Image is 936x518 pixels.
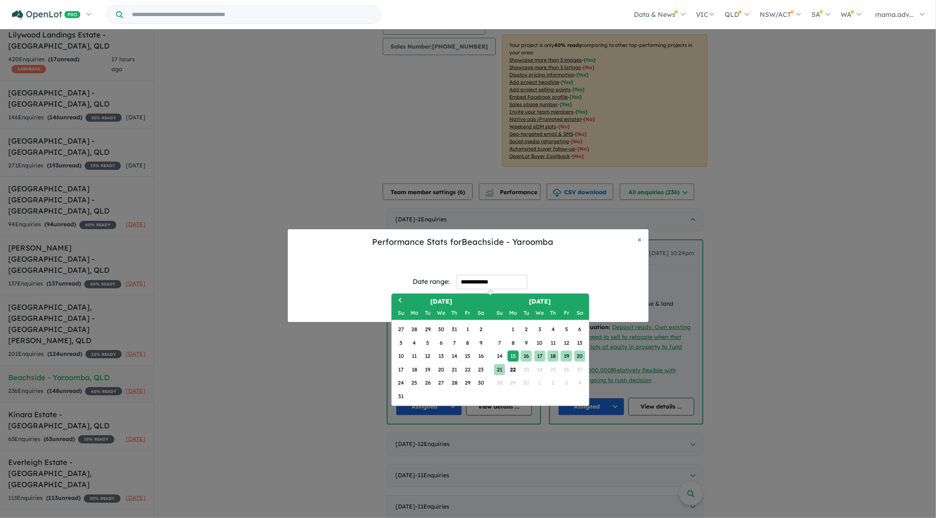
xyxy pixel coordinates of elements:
[507,324,518,335] div: Choose Monday, September 1st, 2025
[494,307,505,318] div: Sunday
[493,323,586,389] div: Month September, 2025
[520,307,532,318] div: Tuesday
[507,307,518,318] div: Monday
[507,337,518,348] div: Choose Monday, September 8th, 2025
[561,324,572,335] div: Choose Friday, September 5th, 2025
[574,337,585,348] div: Choose Saturday, September 13th, 2025
[462,324,473,335] div: Choose Friday, August 1st, 2025
[547,351,558,362] div: Choose Thursday, September 18th, 2025
[547,307,558,318] div: Thursday
[413,276,450,287] div: Date range:
[409,337,420,348] div: Choose Monday, August 4th, 2025
[475,324,486,335] div: Choose Saturday, August 2nd, 2025
[435,307,446,318] div: Wednesday
[294,236,631,248] h5: Performance Stats for Beachside - Yaroomba
[409,324,420,335] div: Choose Monday, July 28th, 2025
[547,337,558,348] div: Choose Thursday, September 11th, 2025
[462,337,473,348] div: Choose Friday, August 8th, 2025
[638,235,642,244] span: ×
[507,364,518,375] div: Choose Monday, September 22nd, 2025
[574,377,585,388] div: Not available Saturday, October 4th, 2025
[422,351,433,362] div: Choose Tuesday, August 12th, 2025
[507,351,518,362] div: Choose Monday, September 15th, 2025
[435,377,446,388] div: Choose Wednesday, August 27th, 2025
[448,364,460,375] div: Choose Thursday, August 21st, 2025
[520,351,532,362] div: Choose Tuesday, September 16th, 2025
[462,377,473,388] div: Choose Friday, August 29th, 2025
[409,377,420,388] div: Choose Monday, August 25th, 2025
[475,364,486,375] div: Choose Saturday, August 23rd, 2025
[422,377,433,388] div: Choose Tuesday, August 26th, 2025
[520,377,532,388] div: Not available Tuesday, September 30th, 2025
[448,337,460,348] div: Choose Thursday, August 7th, 2025
[409,307,420,318] div: Monday
[547,364,558,375] div: Not available Thursday, September 25th, 2025
[395,324,406,335] div: Choose Sunday, July 27th, 2025
[422,364,433,375] div: Choose Tuesday, August 19th, 2025
[395,337,406,348] div: Choose Sunday, August 3rd, 2025
[448,351,460,362] div: Choose Thursday, August 14th, 2025
[494,377,505,388] div: Not available Sunday, September 28th, 2025
[435,351,446,362] div: Choose Wednesday, August 13th, 2025
[395,390,406,402] div: Choose Sunday, August 31st, 2025
[392,295,405,308] button: Previous Month
[561,364,572,375] div: Not available Friday, September 26th, 2025
[475,307,486,318] div: Saturday
[422,307,433,318] div: Tuesday
[435,364,446,375] div: Choose Wednesday, August 20th, 2025
[494,364,505,375] div: Choose Sunday, September 21st, 2025
[395,377,406,388] div: Choose Sunday, August 24th, 2025
[462,364,473,375] div: Choose Friday, August 22nd, 2025
[475,351,486,362] div: Choose Saturday, August 16th, 2025
[12,10,81,20] img: Openlot PRO Logo White
[422,337,433,348] div: Choose Tuesday, August 5th, 2025
[395,307,406,318] div: Sunday
[534,377,545,388] div: Not available Wednesday, October 1st, 2025
[561,351,572,362] div: Choose Friday, September 19th, 2025
[561,377,572,388] div: Not available Friday, October 3rd, 2025
[462,351,473,362] div: Choose Friday, August 15th, 2025
[520,324,532,335] div: Choose Tuesday, September 2nd, 2025
[494,337,505,348] div: Choose Sunday, September 7th, 2025
[475,377,486,388] div: Choose Saturday, August 30th, 2025
[520,364,532,375] div: Not available Tuesday, September 23rd, 2025
[534,351,545,362] div: Choose Wednesday, September 17th, 2025
[547,324,558,335] div: Choose Thursday, September 4th, 2025
[475,337,486,348] div: Choose Saturday, August 9th, 2025
[394,323,488,403] div: Month August, 2025
[435,324,446,335] div: Choose Wednesday, July 30th, 2025
[448,377,460,388] div: Choose Thursday, August 28th, 2025
[409,364,420,375] div: Choose Monday, August 18th, 2025
[534,337,545,348] div: Choose Wednesday, September 10th, 2025
[561,337,572,348] div: Choose Friday, September 12th, 2025
[409,351,420,362] div: Choose Monday, August 11th, 2025
[561,307,572,318] div: Friday
[574,324,585,335] div: Choose Saturday, September 6th, 2025
[574,364,585,375] div: Not available Saturday, September 27th, 2025
[448,324,460,335] div: Choose Thursday, July 31st, 2025
[534,307,545,318] div: Wednesday
[125,6,379,23] input: Try estate name, suburb, builder or developer
[490,297,589,307] h2: [DATE]
[395,351,406,362] div: Choose Sunday, August 10th, 2025
[391,297,490,307] h2: [DATE]
[422,324,433,335] div: Choose Tuesday, July 29th, 2025
[574,307,585,318] div: Saturday
[435,337,446,348] div: Choose Wednesday, August 6th, 2025
[448,307,460,318] div: Thursday
[395,364,406,375] div: Choose Sunday, August 17th, 2025
[534,364,545,375] div: Not available Wednesday, September 24th, 2025
[462,307,473,318] div: Friday
[574,351,585,362] div: Choose Saturday, September 20th, 2025
[494,351,505,362] div: Choose Sunday, September 14th, 2025
[520,337,532,348] div: Choose Tuesday, September 9th, 2025
[391,293,589,406] div: Choose Date
[534,324,545,335] div: Choose Wednesday, September 3rd, 2025
[547,377,558,388] div: Not available Thursday, October 2nd, 2025
[876,10,914,19] span: mama.adv...
[507,377,518,388] div: Not available Monday, September 29th, 2025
